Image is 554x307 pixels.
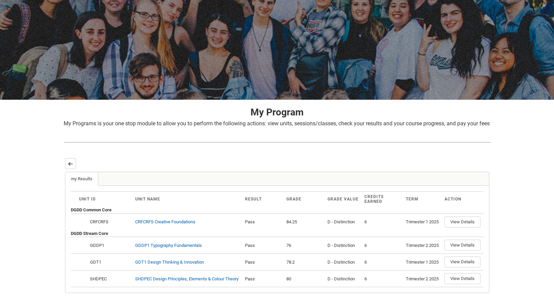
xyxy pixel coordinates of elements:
div: 78.2 [286,259,322,266]
div: Action [445,197,475,201]
div: Pass [245,276,281,282]
div: D - Distinction [327,276,359,282]
div: 6 [364,259,400,266]
a: SHDPEC Design Principles, Elements & Colour Theory [135,276,239,281]
button: View Details [445,217,480,227]
div: 6 [364,276,400,282]
div: Pass [245,219,281,225]
span: My Programs is your one stop module to allow you to perform the following actions: view units, se... [64,120,490,127]
div: SHDPEC [89,276,130,282]
div: Trimester 1 2025 [406,219,439,225]
div: 84.25 [286,219,322,225]
div: SHDPEC Design Principles, Elements & Colour Theory [135,276,239,282]
button: View Details [445,256,480,267]
a: GDT1 Design Thinking & Innovation [135,260,204,265]
strong: My Program [250,107,304,118]
b: DGDD Common Core [71,207,112,212]
div: Pass [245,242,281,249]
div: Grade [286,197,322,201]
div: Term [406,197,439,201]
div: CRFCRFS Creative Foundations [135,219,195,225]
div: 76 [286,242,322,249]
button: Back [65,158,76,169]
div: 6 [364,219,400,225]
div: Result [245,197,281,201]
div: Unit ID [79,197,130,201]
div: 6 [364,242,400,249]
div: D - Distinction [327,242,359,249]
a: my Results [65,172,98,186]
div: GDT1 [89,259,130,266]
div: Trimester 2 2025 [406,276,439,282]
a: CRFCRFS Creative Foundations [135,219,195,224]
div: GDDP1 [89,242,130,249]
div: Unit Name [135,197,240,201]
div: Pass [245,259,281,266]
div: Grade Value [327,197,359,201]
a: GDDP1 Typography Fundamentals [135,243,202,248]
div: CRFCRFS [89,219,130,225]
div: GDT1 Design Thinking & Innovation [135,259,204,266]
div: Trimester 1 2025 [406,259,439,266]
b: DGDD Stream Core [71,231,108,236]
img: REDU_GREY_LINE [64,139,491,146]
div: Trimester 2 2025 [406,242,439,249]
button: View Details [445,240,480,251]
div: 80 [286,276,322,282]
div: Credits Earned [364,194,400,204]
div: D - Distinction [327,219,359,225]
button: View Details [445,273,480,284]
div: D - Distinction [327,259,359,266]
div: GDDP1 Typography Fundamentals [135,242,202,249]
